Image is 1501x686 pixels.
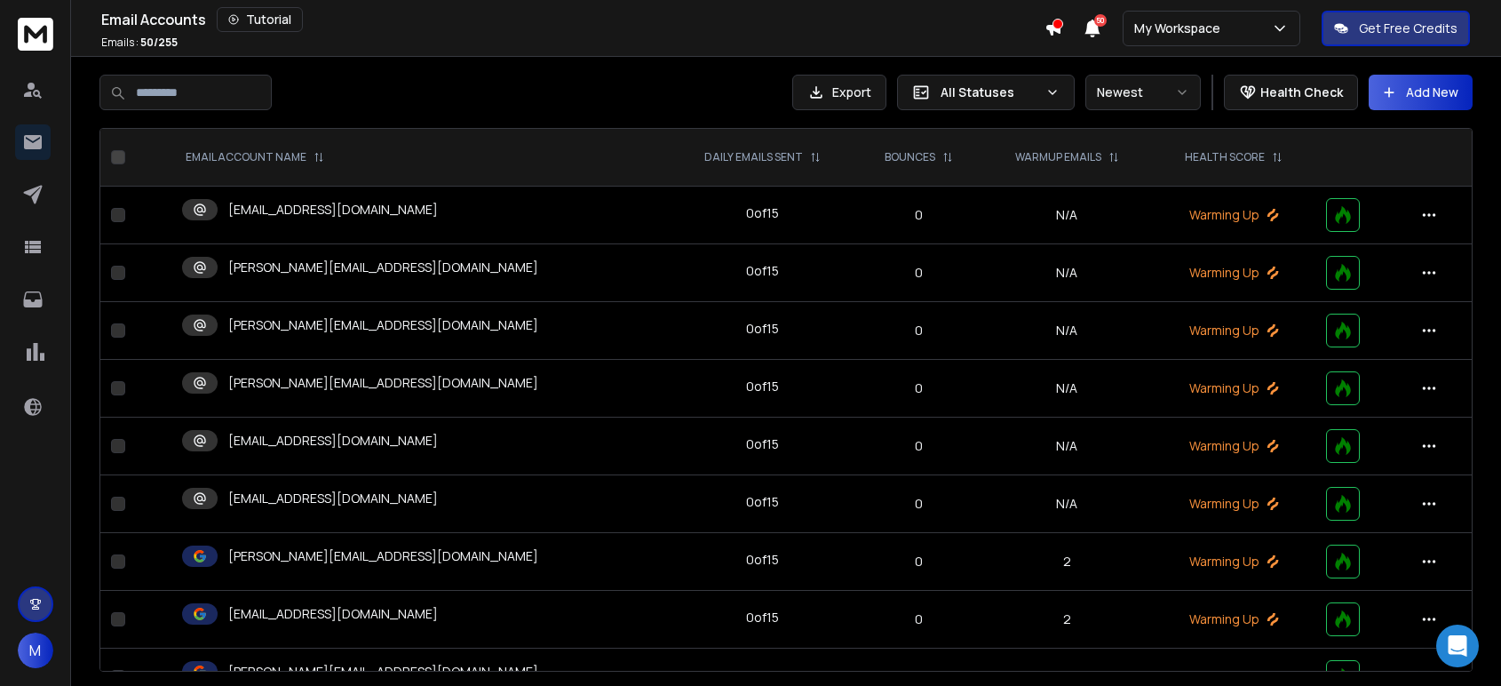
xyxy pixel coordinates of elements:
[228,605,438,623] p: [EMAIL_ADDRESS][DOMAIN_NAME]
[867,553,971,570] p: 0
[1185,150,1265,164] p: HEALTH SCORE
[1163,437,1305,455] p: Warming Up
[746,378,779,395] div: 0 of 15
[228,663,538,681] p: [PERSON_NAME][EMAIL_ADDRESS][DOMAIN_NAME]
[867,264,971,282] p: 0
[228,259,538,276] p: [PERSON_NAME][EMAIL_ADDRESS][DOMAIN_NAME]
[867,437,971,455] p: 0
[746,435,779,453] div: 0 of 15
[885,150,935,164] p: BOUNCES
[792,75,886,110] button: Export
[981,187,1153,244] td: N/A
[867,495,971,513] p: 0
[941,84,1038,101] p: All Statuses
[746,262,779,280] div: 0 of 15
[1322,11,1470,46] button: Get Free Credits
[101,36,178,50] p: Emails :
[217,7,303,32] button: Tutorial
[1163,610,1305,628] p: Warming Up
[1163,553,1305,570] p: Warming Up
[1015,150,1101,164] p: WARMUP EMAILS
[867,610,971,628] p: 0
[101,7,1044,32] div: Email Accounts
[1163,322,1305,339] p: Warming Up
[1085,75,1201,110] button: Newest
[228,201,438,219] p: [EMAIL_ADDRESS][DOMAIN_NAME]
[746,320,779,338] div: 0 of 15
[867,668,971,686] p: 0
[746,204,779,222] div: 0 of 15
[746,666,779,684] div: 0 of 15
[1163,495,1305,513] p: Warming Up
[981,302,1153,360] td: N/A
[746,609,779,626] div: 0 of 15
[981,244,1153,302] td: N/A
[140,35,178,50] span: 50 / 255
[981,418,1153,475] td: N/A
[981,591,1153,649] td: 2
[1359,20,1457,37] p: Get Free Credits
[867,206,971,224] p: 0
[228,547,538,565] p: [PERSON_NAME][EMAIL_ADDRESS][DOMAIN_NAME]
[981,475,1153,533] td: N/A
[1224,75,1358,110] button: Health Check
[228,374,538,392] p: [PERSON_NAME][EMAIL_ADDRESS][DOMAIN_NAME]
[1260,84,1343,101] p: Health Check
[1163,668,1305,686] p: Warming Up
[1134,20,1227,37] p: My Workspace
[1163,206,1305,224] p: Warming Up
[18,633,53,668] button: M
[981,533,1153,591] td: 2
[746,493,779,511] div: 0 of 15
[1163,264,1305,282] p: Warming Up
[867,322,971,339] p: 0
[1094,14,1107,27] span: 50
[228,316,538,334] p: [PERSON_NAME][EMAIL_ADDRESS][DOMAIN_NAME]
[228,490,438,507] p: [EMAIL_ADDRESS][DOMAIN_NAME]
[1436,625,1479,667] div: Open Intercom Messenger
[867,379,971,397] p: 0
[1369,75,1473,110] button: Add New
[981,360,1153,418] td: N/A
[1163,379,1305,397] p: Warming Up
[228,432,438,450] p: [EMAIL_ADDRESS][DOMAIN_NAME]
[746,551,779,569] div: 0 of 15
[186,150,324,164] div: EMAIL ACCOUNT NAME
[704,150,803,164] p: DAILY EMAILS SENT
